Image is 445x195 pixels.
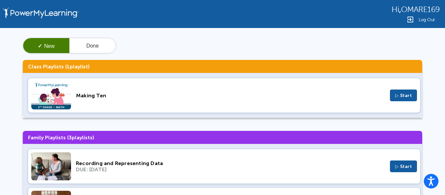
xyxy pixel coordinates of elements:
h3: Family Playlists ( playlists) [23,131,422,144]
span: Hi [392,5,399,14]
div: Making Ten [76,92,385,99]
span: ▷ Start [395,164,412,169]
div: Recording and Representing Data [76,160,385,166]
button: ✓New [23,38,69,54]
span: ✓ [38,43,42,49]
img: Thumbnail [31,81,71,109]
h3: Class Playlists ( playlist) [23,60,422,73]
span: Log Out [419,17,435,22]
div: , [392,5,440,14]
img: Thumbnail [31,152,71,180]
span: 1 [67,63,70,70]
img: Logout Icon [406,16,414,23]
button: Done [69,38,116,54]
span: OMARE169 [401,5,440,14]
button: ▷ Start [390,90,417,101]
span: ▷ Start [395,93,412,98]
div: DUE: [DATE] [76,166,385,173]
button: ▷ Start [390,160,417,172]
span: 3 [69,134,72,141]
